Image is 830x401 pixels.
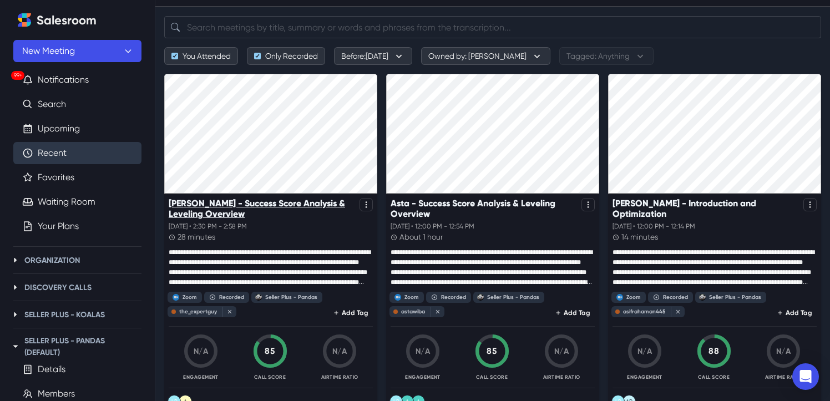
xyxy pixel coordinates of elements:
[9,253,22,267] button: Toggle Organization
[183,373,219,381] p: Engagement
[431,307,442,317] button: close
[360,198,373,211] button: Options
[613,221,817,231] p: [DATE] • 12:00 PM - 12:14 PM
[13,40,141,62] button: New Meeting
[38,171,74,184] a: Favorites
[559,47,654,65] button: Tagged: Anything
[623,308,665,315] div: asifrahaman445
[613,198,799,219] p: [PERSON_NAME] - Introduction and Optimization
[441,294,466,301] div: Recorded
[38,363,65,376] a: Details
[421,47,550,65] button: Owned by: [PERSON_NAME]
[401,308,425,315] div: astawiba
[9,340,22,353] button: Toggle Seller Plus - Pandas
[247,47,325,65] button: Only Recorded
[699,294,706,301] img: Seller Plus - Pandas
[321,373,358,381] p: Airtime Ratio
[38,220,79,233] a: Your Plans
[164,47,238,65] button: You Attended
[709,294,761,301] div: Seller Plus - Pandas
[696,345,732,358] div: 88
[627,373,662,381] p: Engagement
[621,231,658,243] p: 14 minutes
[9,308,22,321] button: Toggle Seller Plus - Koalas
[183,294,197,301] div: Zoom
[803,198,817,211] button: Options
[24,255,80,266] p: Organization
[38,122,80,135] a: Upcoming
[637,347,652,356] span: N/A
[37,13,97,28] h2: Salesroom
[169,198,355,219] p: [PERSON_NAME] - Success Score Analysis & Leveling Overview
[404,294,419,301] div: Zoom
[265,294,317,301] div: Seller Plus - Pandas
[391,198,577,219] p: Asta - Success Score Analysis & Leveling Overview
[38,146,67,160] a: Recent
[773,306,817,319] button: Add Tag
[38,195,95,209] a: Waiting Room
[765,373,802,381] p: Airtime Ratio
[252,345,288,358] div: 85
[178,231,215,243] p: 28 minutes
[330,306,373,319] button: Add Tag
[164,16,821,38] input: Search meetings by title, summary or words and phrases from the transcription...
[24,309,105,321] p: Seller Plus - Koalas
[391,221,595,231] p: [DATE] • 12:00 PM - 12:54 PM
[38,387,75,400] a: Members
[13,9,36,31] a: Home
[663,294,688,301] div: Recorded
[671,307,682,317] button: close
[399,231,443,243] p: about 1 hour
[194,347,209,356] span: N/A
[551,306,595,319] button: Add Tag
[792,363,819,390] div: Open Intercom Messenger
[554,347,569,356] span: N/A
[24,282,92,293] p: Discovery Calls
[334,47,412,65] button: Before:[DATE]
[24,335,141,358] p: Seller Plus - Pandas (Default)
[9,281,22,294] button: Toggle Discovery Calls
[698,373,730,381] p: Call Score
[487,294,539,301] div: Seller Plus - Pandas
[477,294,484,301] img: Seller Plus - Pandas
[179,308,217,315] div: the_expertguy
[222,307,234,317] button: close
[332,347,347,356] span: N/A
[626,294,641,301] div: Zoom
[474,345,510,358] div: 85
[405,373,441,381] p: Engagement
[543,373,580,381] p: Airtime Ratio
[169,221,373,231] p: [DATE] • 2:30 PM - 2:58 PM
[476,373,508,381] p: Call Score
[416,347,431,356] span: N/A
[13,69,141,91] button: 99+Notifications
[581,198,595,211] button: Options
[255,294,262,301] img: Seller Plus - Pandas
[38,98,66,111] a: Search
[254,373,286,381] p: Call Score
[776,347,791,356] span: N/A
[219,294,244,301] div: Recorded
